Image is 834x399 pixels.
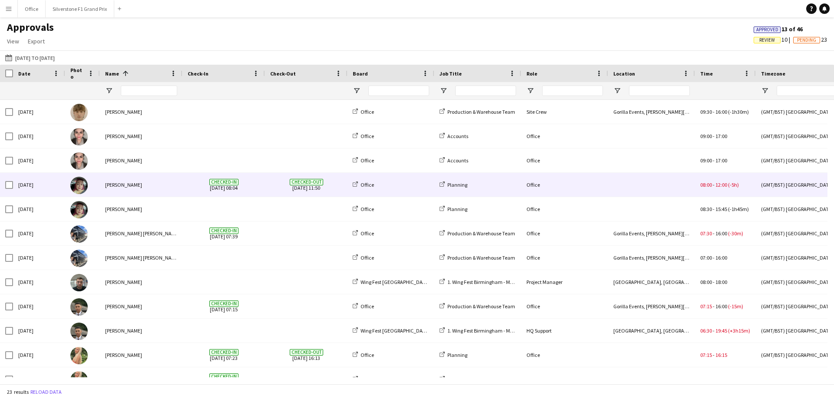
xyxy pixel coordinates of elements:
span: Office [361,109,374,115]
input: Name Filter Input [121,86,177,96]
div: [PERSON_NAME] [100,148,182,172]
span: Planning [447,206,467,212]
button: Open Filter Menu [105,87,113,95]
img: Amela Subasic [70,128,88,145]
span: - [713,279,715,285]
span: Office [361,206,374,212]
button: Office [18,0,46,17]
span: 07:30 [700,230,712,237]
span: Export [28,37,45,45]
div: Gorilla Events, [PERSON_NAME][GEOGRAPHIC_DATA], [GEOGRAPHIC_DATA], [GEOGRAPHIC_DATA] [608,294,695,318]
span: - [713,157,715,164]
span: Approved [756,27,778,33]
span: [DATE] 07:39 [188,221,260,245]
span: Accounts [447,157,468,164]
div: [PERSON_NAME] [100,124,182,148]
span: Wing Fest [GEOGRAPHIC_DATA] [361,376,430,383]
a: Wing Fest [GEOGRAPHIC_DATA] [353,279,430,285]
span: - [713,327,715,334]
span: View [7,37,19,45]
input: Board Filter Input [368,86,429,96]
div: [GEOGRAPHIC_DATA], [GEOGRAPHIC_DATA], [GEOGRAPHIC_DATA], [GEOGRAPHIC_DATA] [608,367,695,391]
span: (-5h) [728,181,739,188]
a: View [3,36,23,47]
div: [DATE] [13,100,65,124]
div: Office [521,148,608,172]
span: 23 [793,36,827,43]
span: 07:15 [700,352,712,358]
a: Office [353,157,374,164]
div: [PERSON_NAME] [100,197,182,221]
div: [DATE] [13,294,65,318]
span: Office [361,157,374,164]
div: Office [521,221,608,245]
span: Time [700,70,713,77]
button: Open Filter Menu [526,87,534,95]
span: Checked-in [209,228,238,234]
span: Planning [447,181,467,188]
span: Checked-out [290,179,323,185]
div: [DATE] [13,246,65,270]
span: (-1h45m) [728,206,749,212]
div: HQ Support [521,319,608,343]
input: Role Filter Input [542,86,603,96]
span: Date [18,70,30,77]
a: Office [353,181,374,188]
img: Clementine McIntosh [70,177,88,194]
span: 18:00 [715,376,727,383]
div: [PERSON_NAME] [100,294,182,318]
span: Office [361,254,374,261]
div: Office [521,124,608,148]
a: Office [353,303,374,310]
img: Elias White [70,323,88,340]
span: Office [361,133,374,139]
span: Planning [447,352,467,358]
a: Office [353,206,374,212]
a: Planning [440,181,467,188]
span: [DATE] 16:13 [270,343,342,367]
a: Office [353,254,374,261]
span: (-30m) [728,230,743,237]
span: 18:00 [715,279,727,285]
span: Checked-in [209,349,238,356]
div: [PERSON_NAME] [100,270,182,294]
a: Office [353,230,374,237]
div: [PERSON_NAME] [100,319,182,343]
span: 19:45 [715,327,727,334]
span: [DATE] 06:55 [188,367,260,391]
div: Gorilla Events, [PERSON_NAME][GEOGRAPHIC_DATA], [GEOGRAPHIC_DATA], [GEOGRAPHIC_DATA] [608,221,695,245]
span: 10 [754,36,793,43]
span: Production & Warehouse Team [447,109,515,115]
span: (+3h15m) [728,327,750,334]
a: Accounts [440,157,468,164]
span: - [713,109,715,115]
span: Timezone [761,70,785,77]
img: Connor Bowen [70,250,88,267]
a: 1. Wing Fest Birmingham - Management Team [440,327,550,334]
span: (-15m) [728,303,743,310]
span: Office [361,181,374,188]
a: Wing Fest [GEOGRAPHIC_DATA] [353,376,430,383]
div: Office [521,294,608,318]
span: - [713,133,715,139]
span: Location [613,70,635,77]
span: 16:15 [715,352,727,358]
span: 09:30 [700,109,712,115]
span: Check-Out [270,70,296,77]
span: [DATE] 08:04 [188,173,260,197]
span: 12:00 [715,181,727,188]
span: - [713,376,715,383]
div: [DATE] [13,367,65,391]
button: Open Filter Menu [440,87,447,95]
span: Wing Fest [GEOGRAPHIC_DATA] [361,279,430,285]
span: Office [361,352,374,358]
img: Ellie Garner [70,371,88,389]
a: Office [353,109,374,115]
button: Open Filter Menu [761,87,769,95]
input: Job Title Filter Input [455,86,516,96]
span: Role [526,70,537,77]
div: [GEOGRAPHIC_DATA], [GEOGRAPHIC_DATA], [GEOGRAPHIC_DATA], [GEOGRAPHIC_DATA] [608,270,695,294]
span: 17:00 [715,157,727,164]
span: 17:00 [715,133,727,139]
div: [DATE] [13,197,65,221]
